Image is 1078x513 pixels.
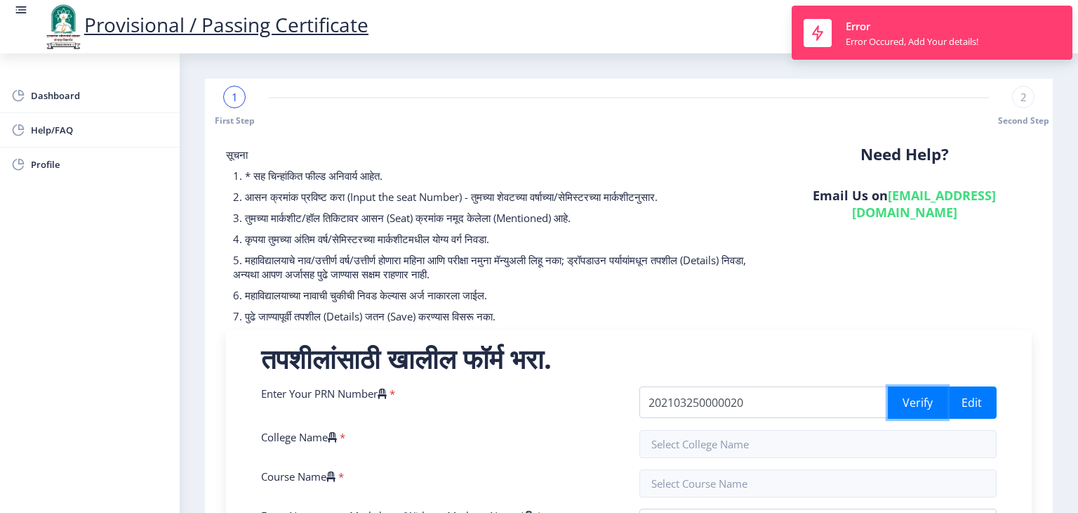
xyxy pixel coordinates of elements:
p: 3. तुमच्या मार्कशीट/हॉल तिकिटावर आसन (Seat) क्रमांक नमूद केलेला (Mentioned) आहे. [233,211,749,225]
input: Select Course Name [639,469,997,498]
button: Verify [888,387,947,419]
span: सूचना [226,148,248,162]
h2: तपशीलांसाठी खालील फॉर्म भरा. [261,344,997,372]
b: Need Help? [860,143,949,165]
div: Error Occured, Add Your details! [846,35,978,48]
p: 1. * सह चिन्हांकित फील्ड अनिवार्य आहेत. [233,169,749,183]
label: Enter Your PRN Number [261,387,387,401]
span: 1 [232,90,238,104]
span: Help/FAQ [31,122,168,138]
label: Course Name [261,469,335,483]
span: Error [846,19,870,33]
button: Edit [947,387,997,419]
a: [EMAIL_ADDRESS][DOMAIN_NAME] [852,187,997,221]
input: PRN Number [639,387,889,418]
label: College Name [261,430,337,444]
input: Select College Name [639,430,997,458]
span: 2 [1020,90,1027,104]
p: 2. आसन क्रमांक प्रविष्ट करा (Input the seat Number) - तुमच्या शेवटच्या वर्षाच्या/सेमिस्टरच्या मार... [233,190,749,204]
span: First Step [215,115,255,126]
a: Provisional / Passing Certificate [42,11,368,38]
p: 7. पुढे जाण्यापूर्वी तपशील (Details) जतन (Save) करण्यास विसरू नका. [233,309,749,323]
span: Second Step [998,115,1049,126]
span: Profile [31,156,168,173]
h6: Email Us on [777,187,1032,221]
p: 6. महाविद्यालयाच्या नावाची चुकीची निवड केल्यास अर्ज नाकारला जाईल. [233,288,749,302]
img: logo [42,3,84,51]
p: 4. कृपया तुमच्या अंतिम वर्ष/सेमिस्टरच्या मार्कशीटमधील योग्य वर्ग निवडा. [233,232,749,246]
p: 5. महाविद्यालयाचे नाव/उत्तीर्ण वर्ष/उत्तीर्ण होणारा महिना आणि परीक्षा नमुना मॅन्युअली लिहू नका; ड... [233,253,749,281]
span: Dashboard [31,87,168,104]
